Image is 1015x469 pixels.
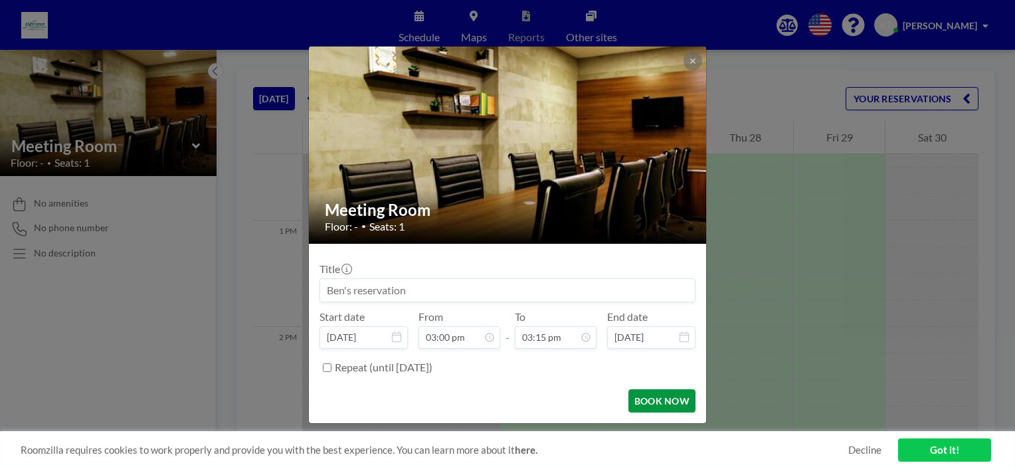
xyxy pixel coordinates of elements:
[515,310,525,324] label: To
[628,389,695,413] button: BOOK NOW
[335,361,432,374] label: Repeat (until [DATE])
[848,444,881,456] a: Decline
[607,310,648,324] label: End date
[418,310,443,324] label: From
[361,221,366,231] span: •
[325,200,692,220] h2: Meeting Room
[320,279,695,302] input: Ben's reservation
[320,310,365,324] label: Start date
[506,315,509,344] span: -
[309,12,707,278] img: 537.jpg
[320,262,351,276] label: Title
[369,220,405,233] span: Seats: 1
[515,444,537,456] a: here.
[21,444,848,456] span: Roomzilla requires cookies to work properly and provide you with the best experience. You can lea...
[325,220,358,233] span: Floor: -
[898,438,991,462] a: Got it!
